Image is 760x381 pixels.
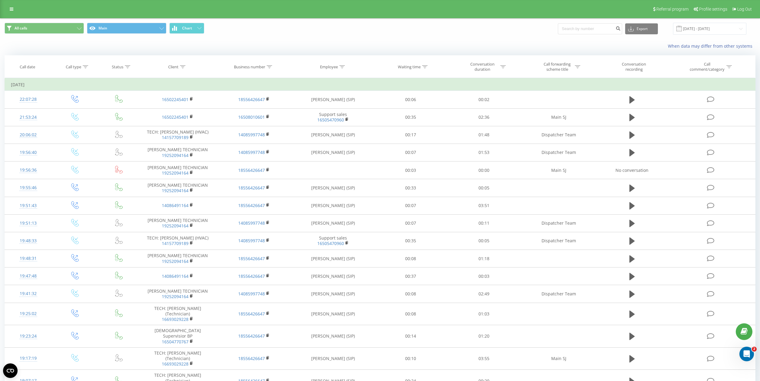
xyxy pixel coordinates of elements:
td: Main SJ [521,162,597,179]
a: 19252094164 [162,223,188,229]
td: 00:10 [374,347,447,370]
td: Dispatcher Team [521,144,597,161]
div: 19:23:24 [11,330,45,342]
td: 00:08 [374,285,447,303]
button: All calls [5,23,84,34]
a: 16508010601 [238,114,265,120]
td: 01:18 [447,250,521,267]
td: Dispatcher Team [521,232,597,250]
div: Conversation recording [614,62,654,72]
a: 18556426647 [238,355,265,361]
td: 00:33 [374,179,447,197]
td: [DATE] [5,79,755,91]
td: [PERSON_NAME] (SIP) [292,347,374,370]
td: [DEMOGRAPHIC_DATA] Supervisior BP [139,325,216,348]
span: Referral program [656,7,688,12]
a: 18556426647 [238,273,265,279]
a: 18556426647 [238,256,265,261]
a: 18556426647 [238,311,265,317]
td: [PERSON_NAME] (SIP) [292,285,374,303]
td: 00:06 [374,91,447,108]
td: 01:20 [447,325,521,348]
a: 16505470960 [317,117,344,123]
a: 18556426647 [238,167,265,173]
td: 00:08 [374,250,447,267]
td: [PERSON_NAME] TECHNICIAN [139,179,216,197]
td: 01:53 [447,144,521,161]
button: Main [87,23,166,34]
iframe: Intercom live chat [739,347,754,361]
td: 03:51 [447,197,521,214]
a: 18556426647 [238,202,265,208]
button: Open CMP widget [3,363,18,378]
td: [PERSON_NAME] TECHNICIAN [139,285,216,303]
td: 00:17 [374,126,447,144]
a: 19252094164 [162,294,188,299]
span: Chart [182,26,192,30]
div: 19:48:31 [11,253,45,264]
td: [PERSON_NAME] (SIP) [292,303,374,325]
td: TECH: [PERSON_NAME] (HVAC) [139,232,216,250]
td: 00:11 [447,214,521,232]
td: [PERSON_NAME] (SIP) [292,267,374,285]
a: 14085997748 [238,220,265,226]
a: 14086491164 [162,202,188,208]
td: 00:37 [374,267,447,285]
td: [PERSON_NAME] (SIP) [292,91,374,108]
td: 00:03 [447,267,521,285]
td: [PERSON_NAME] (SIP) [292,325,374,348]
div: 19:51:13 [11,217,45,229]
td: 00:07 [374,144,447,161]
a: 19252094164 [162,188,188,193]
td: 00:07 [374,214,447,232]
td: [PERSON_NAME] (SIP) [292,126,374,144]
a: 14157709189 [162,134,188,140]
div: Call comment/category [689,62,725,72]
div: 20:06:02 [11,129,45,141]
div: 19:56:36 [11,164,45,176]
td: 00:08 [374,303,447,325]
a: 14085997748 [238,291,265,297]
td: [PERSON_NAME] TECHNICIAN [139,250,216,267]
div: 19:25:02 [11,308,45,320]
a: 18556426647 [238,185,265,191]
a: 16504770767 [162,339,188,345]
td: TECH: [PERSON_NAME] (Technician) [139,347,216,370]
td: 01:03 [447,303,521,325]
a: 16693029228 [162,316,188,322]
div: Employee [320,64,338,70]
td: 00:03 [374,162,447,179]
td: [PERSON_NAME] (SIP) [292,144,374,161]
a: 14086491164 [162,273,188,279]
div: Call date [20,64,35,70]
td: 00:14 [374,325,447,348]
td: 00:35 [374,232,447,250]
td: TECH: [PERSON_NAME] (Technician) [139,303,216,325]
div: Business number [234,64,265,70]
a: 16505470960 [317,240,344,246]
a: 18556426647 [238,333,265,339]
div: 19:41:32 [11,288,45,300]
a: 14085997748 [238,149,265,155]
button: Chart [169,23,204,34]
td: 02:36 [447,108,521,126]
a: 16693029228 [162,361,188,367]
td: [PERSON_NAME] TECHNICIAN [139,144,216,161]
div: 19:55:46 [11,182,45,194]
td: Main SJ [521,108,597,126]
div: 22:07:28 [11,94,45,105]
div: 19:17:19 [11,352,45,364]
td: 00:07 [374,197,447,214]
div: 19:48:33 [11,235,45,247]
input: Search by number [558,23,622,34]
span: All calls [15,26,27,31]
div: Waiting time [398,64,421,70]
div: Status [112,64,123,70]
a: 14085997748 [238,238,265,243]
td: [PERSON_NAME] (SIP) [292,179,374,197]
span: Log Out [737,7,752,12]
td: 00:00 [447,162,521,179]
a: 16502245401 [162,114,188,120]
td: 02:49 [447,285,521,303]
td: Support sales [292,232,374,250]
